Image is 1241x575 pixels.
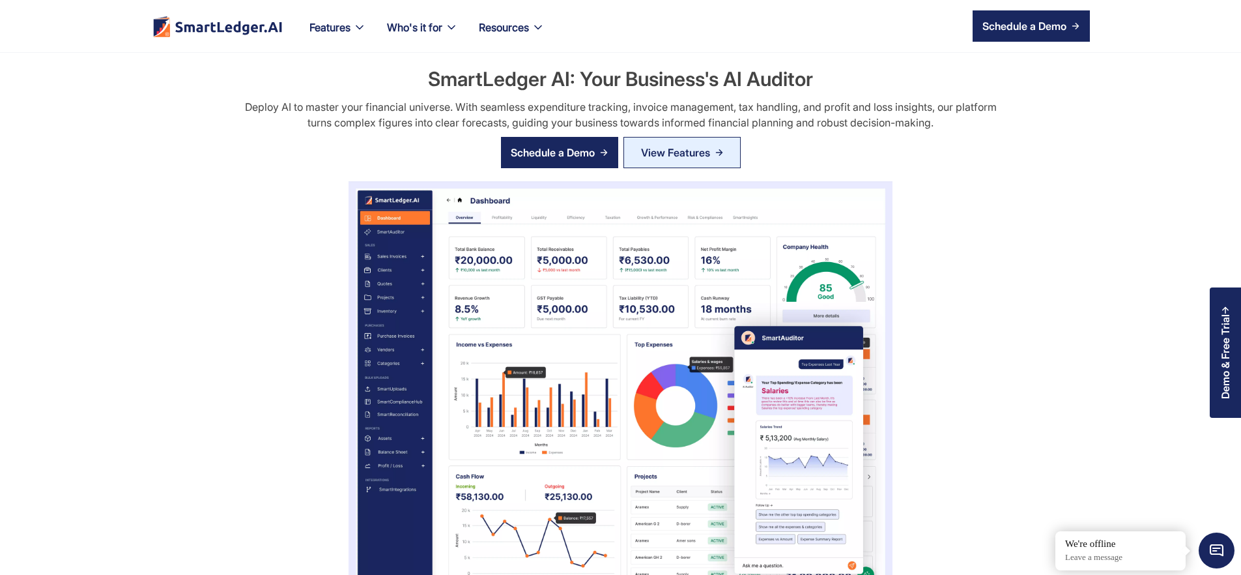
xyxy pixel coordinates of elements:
div: Resources [479,18,529,37]
a: View Features [623,137,741,168]
div: Deploy AI to master your financial universe. With seamless expenditure tracking, invoice manageme... [235,99,1006,130]
div: Resources [468,18,555,52]
div: Demo & Free Trial [1220,314,1231,399]
a: Schedule a Demo [973,10,1090,42]
a: home [152,16,283,37]
div: We're offline [1065,538,1176,551]
div: Features [309,18,350,37]
div: Schedule a Demo [982,18,1066,34]
div: Who's it for [377,18,468,52]
div: Schedule a Demo [511,145,595,160]
div: Features [299,18,377,52]
img: arrow right icon [600,149,608,156]
img: footer logo [152,16,283,37]
div: View Features [641,142,710,163]
h2: SmartLedger AI: Your Business's AI Auditor [428,65,813,93]
div: Who's it for [387,18,442,37]
p: Leave a message [1065,552,1176,563]
span: Chat Widget [1199,533,1234,568]
img: arrow right icon [1072,22,1079,30]
img: Arrow Right Blue [715,149,723,156]
a: Schedule a Demo [501,137,618,168]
